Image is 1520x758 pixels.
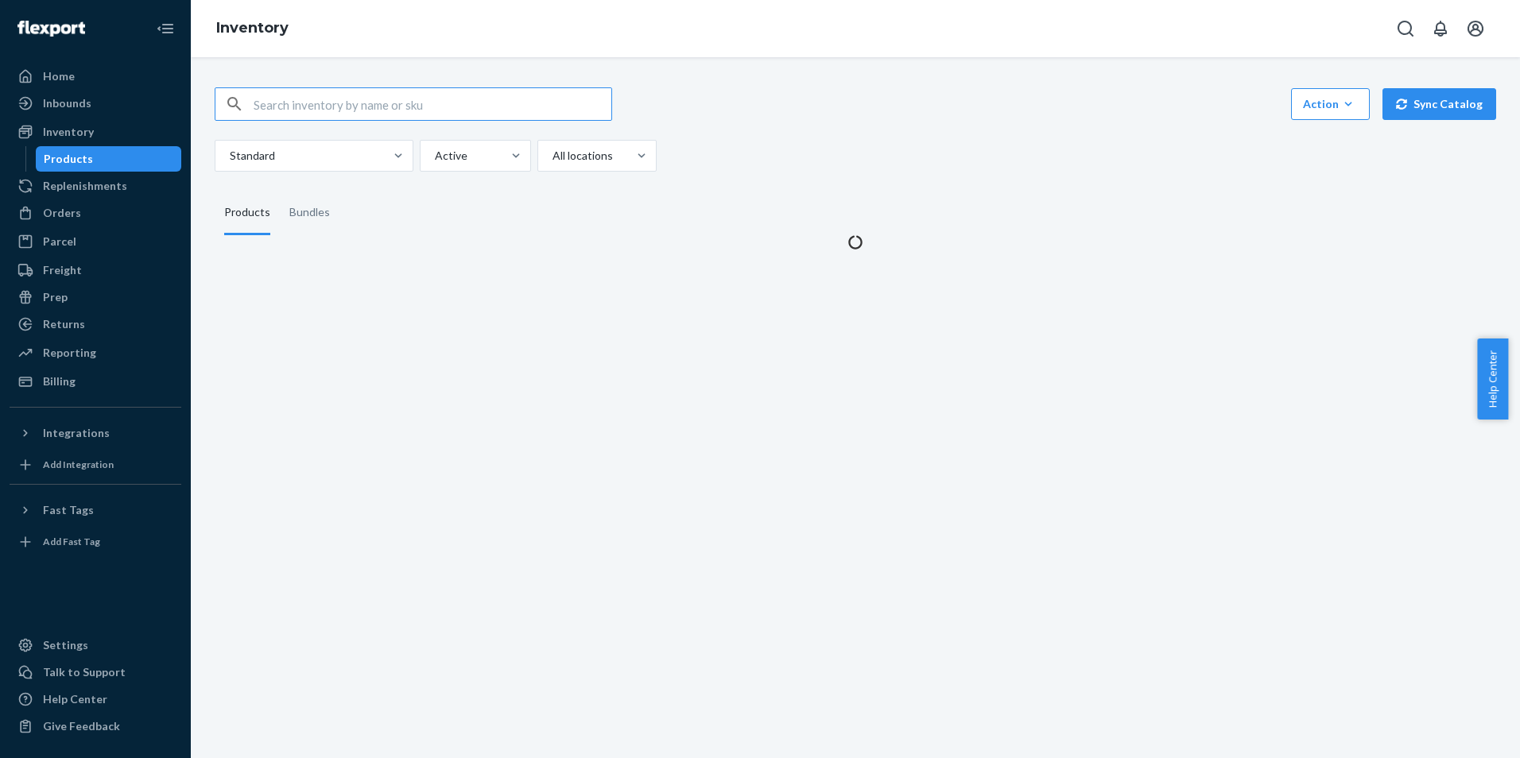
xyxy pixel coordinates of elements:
[43,262,82,278] div: Freight
[44,151,93,167] div: Products
[1382,88,1496,120] button: Sync Catalog
[10,311,181,337] a: Returns
[43,458,114,471] div: Add Integration
[43,502,94,518] div: Fast Tags
[228,148,230,164] input: Standard
[43,535,100,548] div: Add Fast Tag
[43,178,127,194] div: Replenishments
[10,529,181,555] a: Add Fast Tag
[1477,338,1508,420] button: Help Center
[43,345,96,361] div: Reporting
[17,21,85,37] img: Flexport logo
[10,420,181,446] button: Integrations
[43,718,120,734] div: Give Feedback
[10,229,181,254] a: Parcel
[1291,88,1370,120] button: Action
[43,691,107,707] div: Help Center
[43,234,76,249] div: Parcel
[43,373,76,389] div: Billing
[43,425,110,441] div: Integrations
[10,686,181,712] a: Help Center
[10,119,181,145] a: Inventory
[10,714,181,739] button: Give Feedback
[10,452,181,478] a: Add Integration
[10,200,181,226] a: Orders
[10,91,181,116] a: Inbounds
[1303,96,1358,112] div: Action
[43,664,126,680] div: Talk to Support
[1425,13,1456,44] button: Open notifications
[1460,13,1491,44] button: Open account menu
[43,205,81,221] div: Orders
[43,316,85,332] div: Returns
[10,64,181,89] a: Home
[149,13,181,44] button: Close Navigation
[10,257,181,283] a: Freight
[224,191,270,235] div: Products
[216,19,289,37] a: Inventory
[43,95,91,111] div: Inbounds
[10,284,181,310] a: Prep
[43,68,75,84] div: Home
[10,369,181,394] a: Billing
[43,637,88,653] div: Settings
[43,289,68,305] div: Prep
[10,497,181,523] button: Fast Tags
[204,6,301,52] ol: breadcrumbs
[10,173,181,199] a: Replenishments
[254,88,611,120] input: Search inventory by name or sku
[551,148,553,164] input: All locations
[10,659,181,685] button: Talk to Support
[36,146,182,172] a: Products
[43,124,94,140] div: Inventory
[10,340,181,365] a: Reporting
[1390,13,1421,44] button: Open Search Box
[10,632,181,658] a: Settings
[433,148,435,164] input: Active
[289,191,330,235] div: Bundles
